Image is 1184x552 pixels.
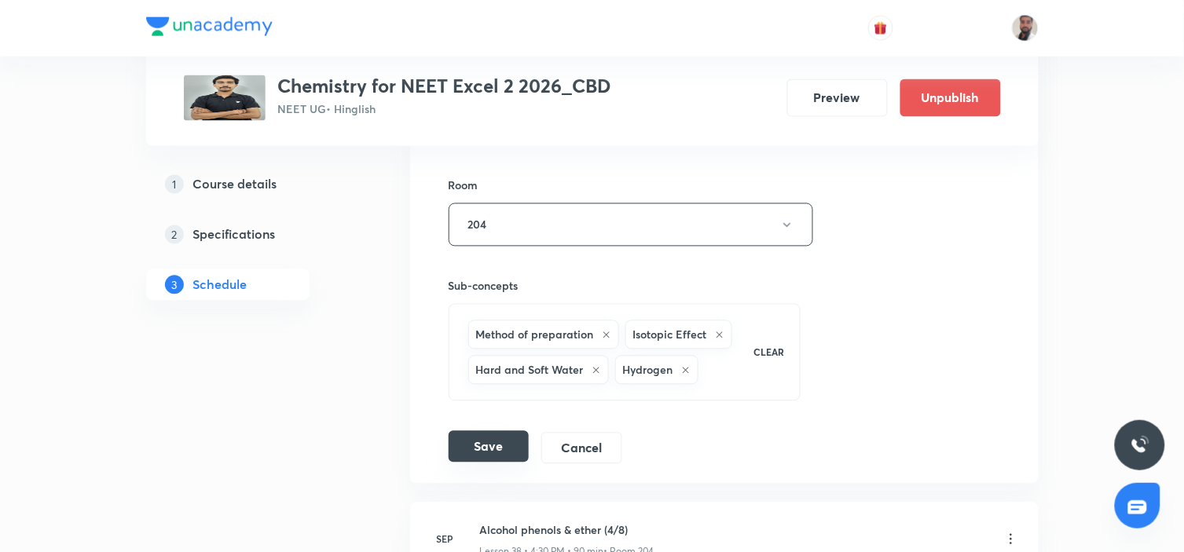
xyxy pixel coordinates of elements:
[753,345,784,360] p: CLEAR
[184,75,266,121] img: 19356df654d445fc8ce53a72fa17d3fd.jpg
[165,175,184,194] p: 1
[541,433,622,464] button: Cancel
[430,532,461,547] h6: Sep
[449,203,813,247] button: 204
[633,327,707,343] h6: Isotopic Effect
[868,16,893,41] button: avatar
[146,219,360,250] a: 2Specifications
[193,175,277,194] h5: Course details
[480,522,654,539] h6: Alcohol phenols & ether (4/8)
[165,276,184,294] p: 3
[146,17,273,40] a: Company Logo
[623,362,673,378] h6: Hydrogen
[146,17,273,36] img: Company Logo
[278,101,611,118] p: NEET UG • Hinglish
[165,225,184,244] p: 2
[193,225,276,244] h5: Specifications
[787,79,888,117] button: Preview
[146,169,360,200] a: 1Course details
[1131,436,1149,455] img: ttu
[449,177,478,194] h6: Room
[193,276,247,294] h5: Schedule
[449,278,801,294] h6: Sub-concepts
[874,21,888,35] img: avatar
[900,79,1001,117] button: Unpublish
[278,75,611,98] h3: Chemistry for NEET Excel 2 2026_CBD
[476,362,584,378] h6: Hard and Soft Water
[1012,15,1039,42] img: SHAHNAWAZ AHMAD
[476,327,594,343] h6: Method of preparation
[449,431,529,462] button: Save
